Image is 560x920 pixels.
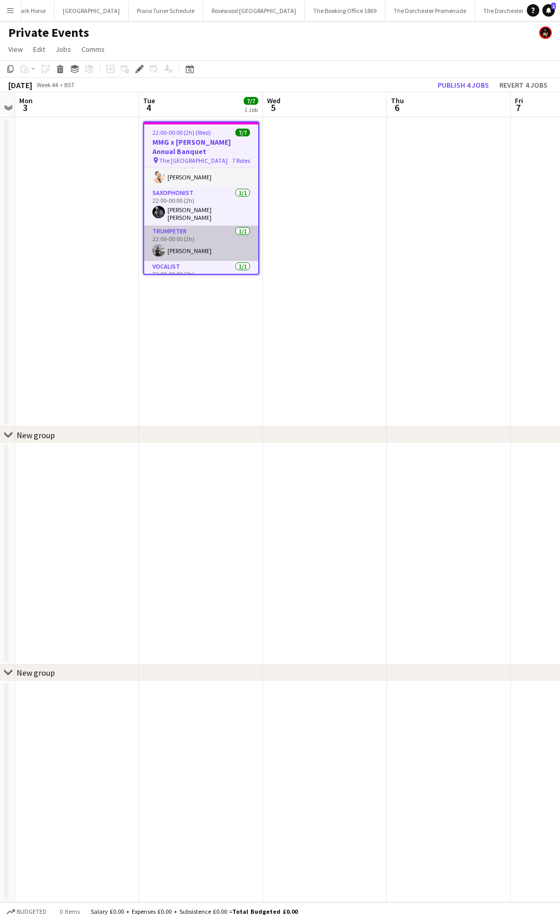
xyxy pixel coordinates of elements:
a: Comms [77,43,109,56]
button: Rosewood [GEOGRAPHIC_DATA] [203,1,305,21]
span: Wed [267,96,281,105]
div: New group [17,667,55,678]
div: Salary £0.00 + Expenses £0.00 + Subsistence £0.00 = [91,908,298,915]
span: Mon [19,96,33,105]
a: View [4,43,27,56]
app-job-card: 22:00-00:00 (2h) (Wed)7/7MMG x [PERSON_NAME] Annual Banquet The [GEOGRAPHIC_DATA]7 RolesDrummer1/... [143,121,259,275]
div: New group [17,430,55,440]
span: 22:00-00:00 (2h) (Wed) [152,129,211,136]
button: [GEOGRAPHIC_DATA] [54,1,129,21]
button: The Dorchester Promenade [385,1,475,21]
app-card-role: Keys1/122:00-00:00 (2h)[PERSON_NAME] [144,152,258,187]
app-user-avatar: Helena Debono [539,26,552,39]
button: Piano Tuner Schedule [129,1,203,21]
button: Publish 4 jobs [433,78,493,92]
h1: Private Events [8,25,89,40]
span: Fri [515,96,523,105]
h3: MMG x [PERSON_NAME] Annual Banquet [144,137,258,156]
span: The [GEOGRAPHIC_DATA] [159,157,228,164]
span: 0 items [57,908,82,915]
span: 7/7 [244,97,258,105]
app-card-role: Saxophonist1/122:00-00:00 (2h)[PERSON_NAME] [PERSON_NAME] [144,187,258,226]
app-card-role: Vocalist1/122:00-00:00 (2h) [144,261,258,296]
span: 1 [551,3,556,9]
button: Budgeted [5,906,48,917]
span: View [8,45,23,54]
span: Jobs [55,45,71,54]
div: BST [64,81,75,89]
span: Comms [81,45,105,54]
a: Edit [29,43,49,56]
span: Total Budgeted £0.00 [232,908,298,915]
a: Jobs [51,43,75,56]
div: 1 Job [244,106,258,114]
button: Revert 4 jobs [495,78,552,92]
span: Week 44 [34,81,60,89]
span: 6 [389,102,404,114]
span: Budgeted [17,908,47,915]
span: 7/7 [235,129,250,136]
span: Edit [33,45,45,54]
span: 7 Roles [232,157,250,164]
button: The Booking Office 1869 [305,1,385,21]
span: 4 [142,102,155,114]
app-card-role: Trumpeter1/122:00-00:00 (2h)[PERSON_NAME] [144,226,258,261]
span: Thu [391,96,404,105]
span: 7 [513,102,523,114]
a: 1 [542,4,555,17]
span: Tue [143,96,155,105]
span: 5 [265,102,281,114]
span: 3 [18,102,33,114]
div: [DATE] [8,80,32,90]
